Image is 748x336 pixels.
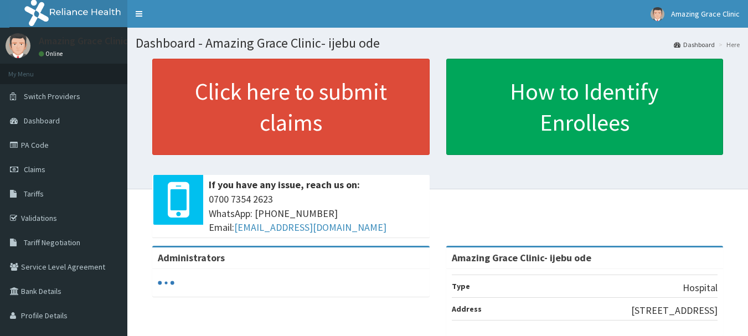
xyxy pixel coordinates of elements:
span: Tariff Negotiation [24,237,80,247]
li: Here [716,40,740,49]
a: Click here to submit claims [152,59,430,155]
svg: audio-loading [158,275,174,291]
b: If you have any issue, reach us on: [209,178,360,191]
span: Tariffs [24,189,44,199]
strong: Amazing Grace Clinic- ijebu ode [452,251,591,264]
p: Hospital [683,281,718,295]
img: User Image [651,7,664,21]
span: Dashboard [24,116,60,126]
a: [EMAIL_ADDRESS][DOMAIN_NAME] [234,221,386,234]
p: Amazing Grace Clinic [39,36,128,46]
img: User Image [6,33,30,58]
span: Switch Providers [24,91,80,101]
b: Administrators [158,251,225,264]
h1: Dashboard - Amazing Grace Clinic- ijebu ode [136,36,740,50]
a: Online [39,50,65,58]
a: Dashboard [674,40,715,49]
p: [STREET_ADDRESS] [631,303,718,318]
b: Type [452,281,470,291]
b: Address [452,304,482,314]
span: Claims [24,164,45,174]
span: Amazing Grace Clinic [671,9,740,19]
a: How to Identify Enrollees [446,59,724,155]
span: 0700 7354 2623 WhatsApp: [PHONE_NUMBER] Email: [209,192,424,235]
